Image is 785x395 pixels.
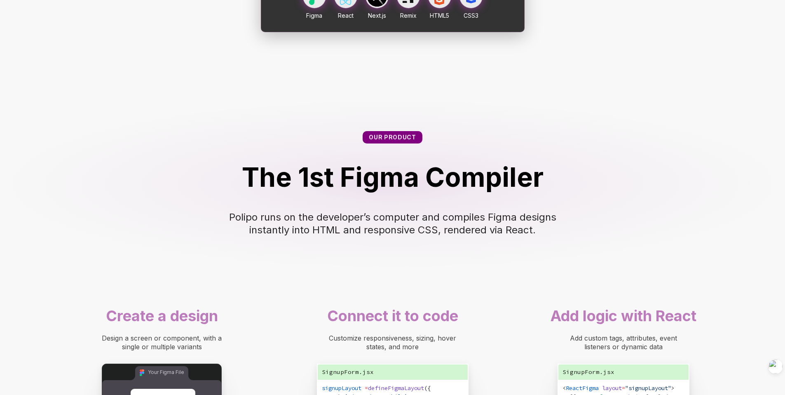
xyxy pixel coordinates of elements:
span: signupLayout [322,384,361,392]
span: The 1st Figma Compiler [242,161,544,193]
span: Polipo runs on the developer’s computer and compiles Figma designs instantly into HTML and respon... [229,211,559,236]
span: CSS3 [464,12,478,19]
span: Next.js [368,12,386,19]
span: Our product [369,134,416,141]
span: SignupForm.jsx [322,368,374,376]
span: HTML5 [430,12,449,19]
span: Customize responsiveness, sizing, hover states, and more [329,334,458,351]
span: defineFigmaLayout [368,384,424,392]
span: "signupLayout" [625,384,671,392]
span: Add custom tags, attributes, event listeners or dynamic data [570,334,679,351]
span: Connect it to code [327,307,458,325]
span: SignupForm.jsx [562,368,614,376]
span: Create a design [106,307,218,325]
span: = [622,384,625,392]
span: layout [602,384,622,392]
span: Figma [306,12,322,19]
span: React [338,12,354,19]
span: Remix [400,12,417,19]
span: Add logic with React [551,307,696,325]
span: = [365,384,368,392]
span: Your Figma File [148,369,183,375]
span: Design a screen or component, with a single or multiple variants [102,334,224,351]
span: ReactFigma [566,384,599,392]
span: < [562,384,566,392]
